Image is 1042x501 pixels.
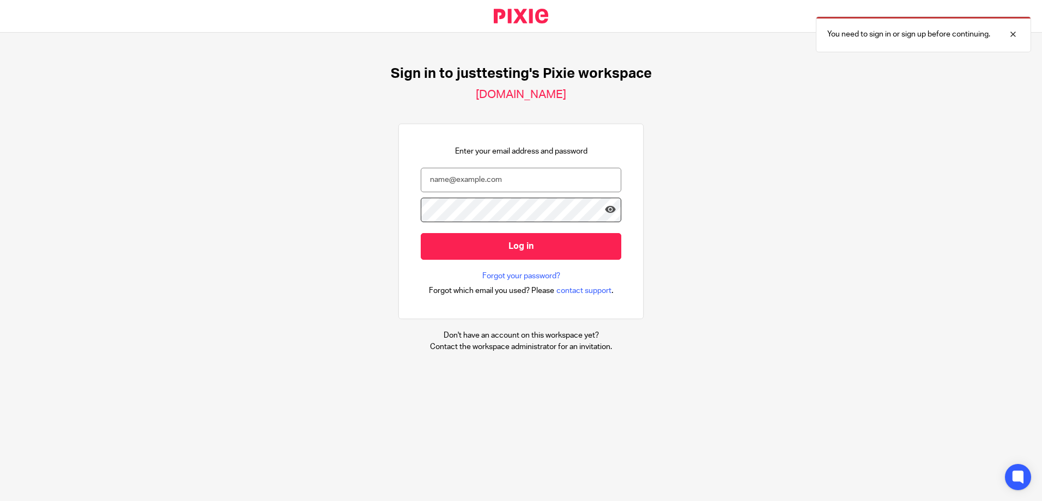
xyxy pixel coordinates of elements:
div: . [429,284,614,297]
h2: [DOMAIN_NAME] [476,88,566,102]
span: Forgot which email you used? Please [429,285,554,296]
p: You need to sign in or sign up before continuing. [827,29,990,40]
h1: Sign in to justtesting's Pixie workspace [391,65,652,82]
a: Forgot your password? [482,271,560,282]
span: contact support [556,285,611,296]
p: Contact the workspace administrator for an invitation. [430,341,612,352]
p: Don't have an account on this workspace yet? [430,330,612,341]
input: name@example.com [421,168,621,192]
p: Enter your email address and password [455,146,587,157]
input: Log in [421,233,621,260]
